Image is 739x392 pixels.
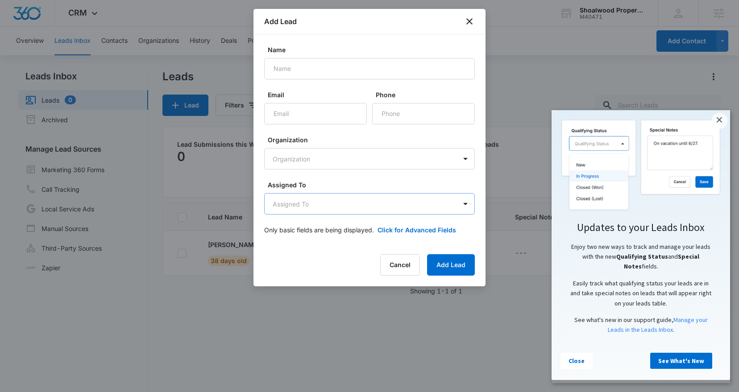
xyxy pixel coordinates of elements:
[264,58,475,79] input: Name
[376,90,478,99] label: Phone
[9,168,170,198] p: Easily track what qualifying status your leads are in and take special notes on leads that will a...
[65,142,116,150] span: Qualifying Status
[464,16,475,27] button: close
[160,3,176,19] a: Close modal
[268,135,478,144] label: Organization
[380,254,420,276] button: Cancel
[264,103,367,124] input: Email
[9,132,170,161] p: Enjoy two new ways to track and manage your leads with the new and fields.
[9,110,170,124] h2: Updates to your Leads Inbox
[9,243,41,259] a: Close
[372,103,475,124] input: Phone
[99,243,161,259] a: See What's New
[427,254,475,276] button: Add Lead
[9,205,170,225] p: See what's new in our support guide, .
[264,16,297,27] h1: Add Lead
[264,225,374,235] p: Only basic fields are being displayed.
[268,45,478,54] label: Name
[268,180,478,190] label: Assigned To
[268,90,370,99] label: Email
[378,225,456,235] button: Click for Advanced Fields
